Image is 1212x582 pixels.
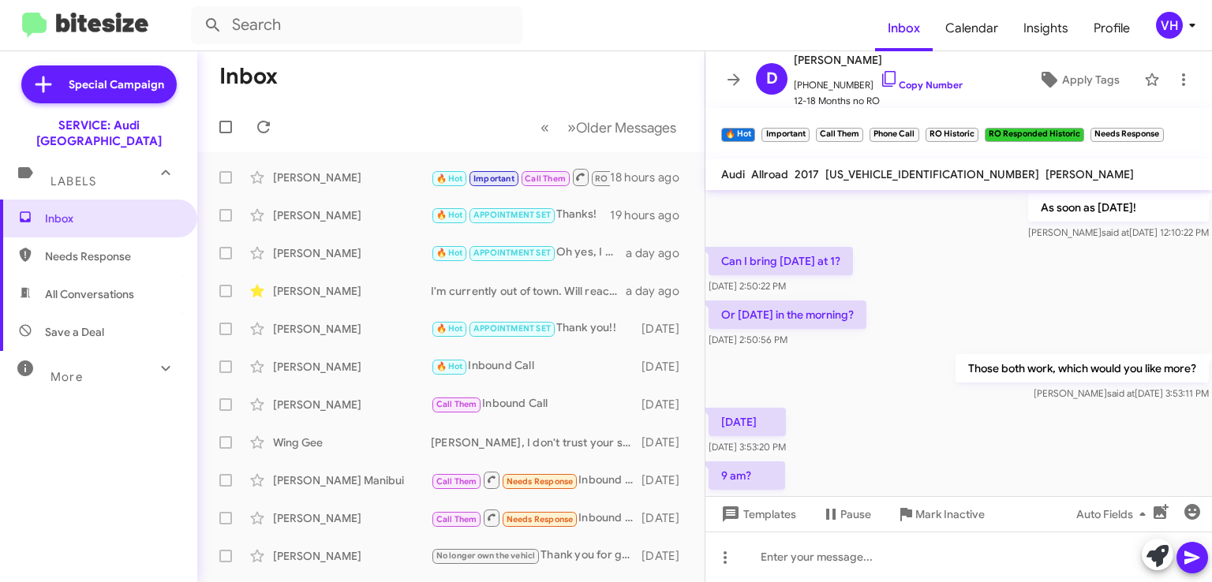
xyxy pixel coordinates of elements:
span: Labels [50,174,96,188]
div: [DATE] [642,548,692,564]
div: [PERSON_NAME] [273,510,431,526]
div: [PERSON_NAME], I don't trust your service technicians. You can read my Yelp review for 12/24 rega... [431,435,642,450]
div: [PERSON_NAME] [273,548,431,564]
span: [PERSON_NAME] [DATE] 3:53:11 PM [1034,387,1209,399]
div: [PERSON_NAME] [273,170,431,185]
button: Previous [531,111,559,144]
div: a day ago [626,245,692,261]
span: [DATE] 2:50:22 PM [709,280,786,292]
button: Apply Tags [1020,65,1136,94]
p: [DATE] [709,408,786,436]
span: 🔥 Hot [436,248,463,258]
div: [DATE] [642,472,692,488]
button: Templates [705,500,809,528]
span: « [541,118,549,137]
div: [PERSON_NAME] [273,283,431,299]
div: [PERSON_NAME] [273,245,431,261]
span: [PERSON_NAME] [DATE] 12:10:22 PM [1028,226,1209,238]
span: APPOINTMENT SET [473,210,551,220]
span: Audi [721,167,745,181]
div: Oh yes, I did see the recall 93FR and will note the tire pressure sensor. Thank you for letting m... [431,244,626,262]
div: [DATE] [642,397,692,412]
p: Those both work, which would you like more? [956,354,1209,382]
span: RO Historic [595,173,642,184]
span: More [50,370,83,384]
div: Inbound Call [431,508,642,528]
span: Call Them [436,399,477,409]
a: Insights [1011,6,1081,51]
span: [DATE] 3:53:35 PM [709,494,785,506]
small: Important [761,128,809,142]
span: 🔥 Hot [436,173,463,184]
div: 18 hours ago [610,170,692,185]
h1: Inbox [219,64,278,89]
span: [PERSON_NAME] [794,50,963,69]
span: Auto Fields [1076,500,1152,528]
span: 12-18 Months no RO [794,93,963,109]
p: Can I bring [DATE] at 1? [709,247,853,275]
div: 19 hours ago [610,207,692,223]
p: 9 am? [709,461,785,490]
p: Or [DATE] in the morning? [709,300,866,329]
span: Special Campaign [69,76,164,92]
a: Profile [1081,6,1143,51]
span: APPOINTMENT SET [473,323,551,334]
a: Inbox [875,6,933,51]
small: 🔥 Hot [721,128,755,142]
span: said at [1102,226,1129,238]
button: Next [558,111,686,144]
span: [DATE] 2:50:56 PM [709,334,787,345]
span: [DATE] 3:53:20 PM [709,441,786,453]
div: [PERSON_NAME] [273,207,431,223]
div: Wing Gee [273,435,431,450]
p: As soon as [DATE]! [1028,193,1209,222]
input: Search [191,6,522,44]
div: [DATE] [642,435,692,450]
span: Call Them [436,476,477,487]
span: No longer own the vehicl [436,550,536,561]
span: Templates [718,500,796,528]
span: Needs Response [45,248,179,264]
div: VH [1156,12,1183,39]
div: [PERSON_NAME] [273,397,431,412]
span: Older Messages [576,119,676,136]
span: Mark Inactive [915,500,985,528]
div: Thank you!! [431,319,642,338]
small: Needs Response [1090,128,1163,142]
div: [DATE] [642,510,692,526]
span: D [766,66,778,91]
div: Inbound Call [431,357,642,375]
span: [PHONE_NUMBER] [794,69,963,93]
span: Needs Response [507,476,574,487]
span: said at [1107,387,1135,399]
span: 2017 [795,167,819,181]
div: [DATE] [642,321,692,337]
small: Call Them [816,128,863,142]
span: Inbox [45,211,179,226]
div: [PERSON_NAME] [273,359,431,375]
span: Apply Tags [1062,65,1120,94]
div: a day ago [626,283,692,299]
a: Calendar [933,6,1011,51]
div: Thanks! [431,206,610,224]
div: I'm currently out of town. Will reach out in about 2 weeks [431,283,626,299]
span: 🔥 Hot [436,210,463,220]
span: Call Them [436,514,477,524]
span: APPOINTMENT SET [473,248,551,258]
span: Needs Response [507,514,574,524]
div: [PERSON_NAME] [273,321,431,337]
span: Pause [840,500,871,528]
div: Inbound Call [431,395,642,413]
span: [PERSON_NAME] [1046,167,1134,181]
span: [US_VEHICLE_IDENTIFICATION_NUMBER] [825,167,1039,181]
a: Copy Number [880,79,963,91]
button: Mark Inactive [884,500,997,528]
small: RO Historic [926,128,978,142]
button: VH [1143,12,1195,39]
div: Inbound Call [431,470,642,490]
span: All Conversations [45,286,134,302]
button: Auto Fields [1064,500,1165,528]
